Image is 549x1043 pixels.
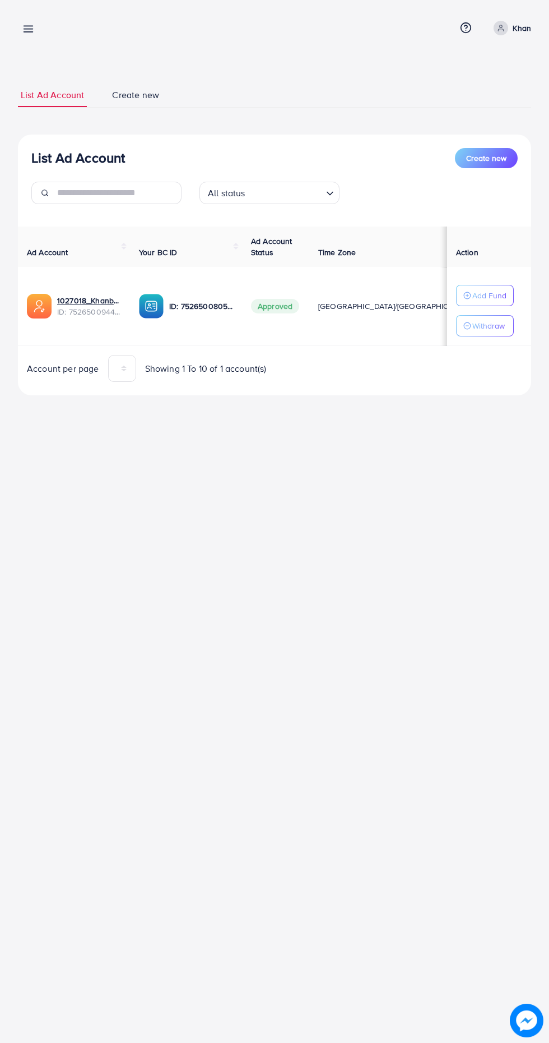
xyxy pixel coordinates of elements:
[31,150,125,166] h3: List Ad Account
[466,153,506,164] span: Create new
[57,295,121,306] a: 1027018_Khanbhia_1752400071646
[318,247,356,258] span: Time Zone
[139,247,178,258] span: Your BC ID
[112,89,159,101] span: Create new
[472,319,505,333] p: Withdraw
[169,299,233,313] p: ID: 7526500805902909457
[456,247,478,258] span: Action
[27,247,68,258] span: Ad Account
[57,295,121,318] div: <span class='underline'>1027018_Khanbhia_1752400071646</span></br>7526500944935256080
[489,21,531,35] a: Khan
[145,362,267,375] span: Showing 1 To 10 of 1 account(s)
[456,285,514,306] button: Add Fund
[251,236,292,258] span: Ad Account Status
[27,362,99,375] span: Account per page
[472,289,506,302] p: Add Fund
[57,306,121,317] span: ID: 7526500944935256080
[513,21,531,35] p: Khan
[318,301,474,312] span: [GEOGRAPHIC_DATA]/[GEOGRAPHIC_DATA]
[206,185,248,201] span: All status
[249,183,322,201] input: Search for option
[456,315,514,336] button: Withdraw
[455,148,518,168] button: Create new
[139,294,164,319] img: ic-ba-acc.ded83a64.svg
[199,182,339,204] div: Search for option
[251,299,299,313] span: Approved
[27,294,52,319] img: ic-ads-acc.e4c84228.svg
[510,1004,542,1036] img: image
[21,89,84,101] span: List Ad Account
